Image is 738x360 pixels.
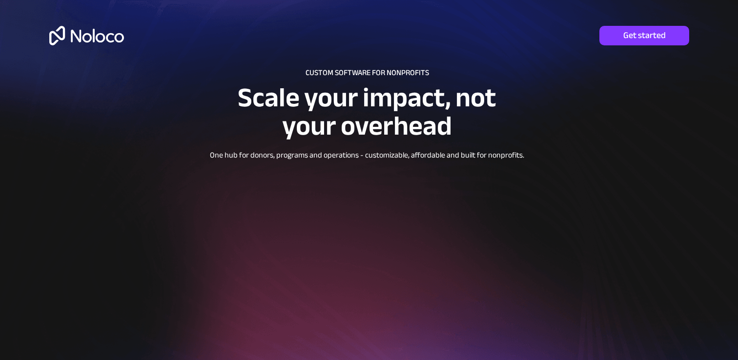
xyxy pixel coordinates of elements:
span: One hub for donors, programs and operations - customizable, affordable and built for nonprofits. [210,148,524,162]
a: Get started [599,26,689,45]
span: Get started [599,30,689,41]
span: Scale your impact, not your overhead [238,72,496,151]
span: CUSTOM SOFTWARE FOR NONPROFITS [306,65,429,80]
